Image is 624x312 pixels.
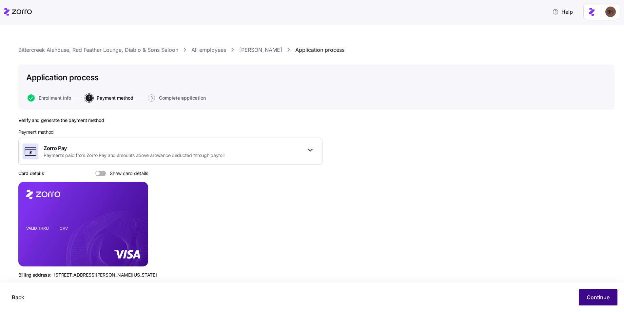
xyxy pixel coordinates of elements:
[239,46,282,54] a: [PERSON_NAME]
[12,293,24,301] span: Back
[191,46,226,54] a: All employees
[44,152,224,159] span: Payments paid from Zorro Pay and amounts above allowance deducted through payroll
[86,94,133,102] button: 2Payment method
[605,7,616,17] img: c3c218ad70e66eeb89914ccc98a2927c
[18,46,178,54] a: Bittercreek Alehouse, Red Feather Lounge, Diablo & Sons Saloon
[106,171,148,176] span: Show card details
[60,226,68,231] tspan: CVV
[587,293,610,301] span: Continue
[7,289,29,305] button: Back
[18,170,44,177] h3: Card details
[579,289,617,305] button: Continue
[26,226,49,231] tspan: VALID THRU
[97,96,133,100] span: Payment method
[148,94,155,102] span: 3
[146,94,206,102] a: 3Complete application
[148,94,206,102] button: 3Complete application
[18,129,54,135] span: Payment method
[26,72,99,83] h1: Application process
[28,94,71,102] button: Enrollment info
[44,144,224,152] span: Zorro Pay
[547,5,578,18] button: Help
[18,117,322,124] h2: Verify and generate the payment method
[39,96,71,100] span: Enrollment info
[86,94,93,102] span: 2
[159,96,206,100] span: Complete application
[26,94,71,102] a: Enrollment info
[54,272,157,278] span: [STREET_ADDRESS][PERSON_NAME][US_STATE]
[295,46,344,54] a: Application process
[18,272,51,278] span: Billing address:
[552,8,573,16] span: Help
[84,94,133,102] a: 2Payment method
